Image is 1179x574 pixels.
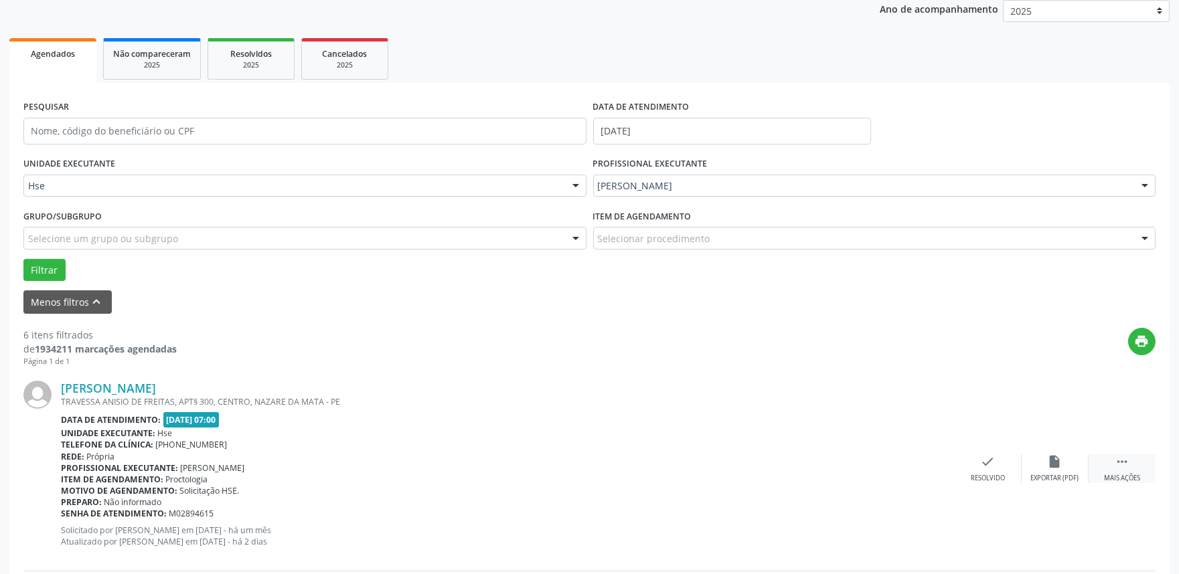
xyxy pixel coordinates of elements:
[23,154,115,175] label: UNIDADE EXECUTANTE
[23,381,52,409] img: img
[158,427,173,439] span: Hse
[61,485,177,496] b: Motivo de agendamento:
[1115,454,1129,469] i: 
[61,524,955,547] p: Solicitado por [PERSON_NAME] em [DATE] - há um mês Atualizado por [PERSON_NAME] em [DATE] - há 2 ...
[593,206,692,227] label: Item de agendamento
[28,179,559,193] span: Hse
[61,508,167,519] b: Senha de atendimento:
[61,427,155,439] b: Unidade executante:
[90,294,104,309] i: keyboard_arrow_up
[61,381,156,395] a: [PERSON_NAME]
[1104,474,1140,483] div: Mais ações
[61,451,84,462] b: Rede:
[156,439,228,450] span: [PHONE_NUMBER]
[181,462,245,474] span: [PERSON_NAME]
[87,451,115,462] span: Própria
[23,118,586,145] input: Nome, código do beneficiário ou CPF
[61,474,163,485] b: Item de agendamento:
[230,48,272,60] span: Resolvidos
[61,396,955,407] div: TRAVESSA ANISIO DE FREITAS, APT§ 300, CENTRO, NAZARE DA MATA - PE
[35,343,177,355] strong: 1934211 marcações agendadas
[593,97,690,118] label: DATA DE ATENDIMENTO
[113,48,191,60] span: Não compareceram
[23,259,66,282] button: Filtrar
[23,206,102,227] label: Grupo/Subgrupo
[981,454,996,469] i: check
[61,414,161,425] b: Data de atendimento:
[23,356,177,367] div: Página 1 de 1
[1128,328,1156,355] button: print
[28,231,178,246] span: Selecione um grupo ou subgrupo
[169,508,214,519] span: M02894615
[163,412,220,427] span: [DATE] 07:00
[323,48,368,60] span: Cancelados
[61,439,153,450] b: Telefone da clínica:
[31,48,75,60] span: Agendados
[593,118,871,145] input: Selecione um intervalo
[23,342,177,356] div: de
[218,60,285,70] div: 2025
[1031,474,1079,483] div: Exportar (PDF)
[166,474,208,485] span: Proctologia
[180,485,240,496] span: Solicitação HSE.
[104,496,162,508] span: Não informado
[23,328,177,342] div: 6 itens filtrados
[23,290,112,314] button: Menos filtroskeyboard_arrow_up
[61,496,102,508] b: Preparo:
[311,60,378,70] div: 2025
[593,154,708,175] label: PROFISSIONAL EXECUTANTE
[1048,454,1063,469] i: insert_drive_file
[23,97,69,118] label: PESQUISAR
[1135,334,1150,349] i: print
[971,474,1005,483] div: Resolvido
[598,231,710,246] span: Selecionar procedimento
[598,179,1129,193] span: [PERSON_NAME]
[61,462,178,474] b: Profissional executante:
[113,60,191,70] div: 2025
